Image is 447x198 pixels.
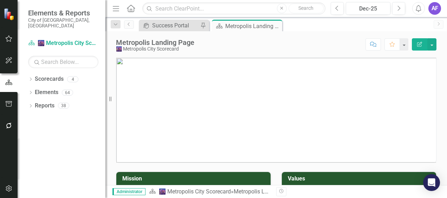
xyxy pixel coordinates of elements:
[289,4,324,13] button: Search
[28,9,98,17] span: Elements & Reports
[225,22,280,31] div: Metropolis Landing Page
[141,21,199,30] a: Success Portal
[35,88,58,97] a: Elements
[4,8,16,20] img: ClearPoint Strategy
[58,103,69,109] div: 38
[28,56,98,68] input: Search Below...
[28,17,98,29] small: City of [GEOGRAPHIC_DATA], [GEOGRAPHIC_DATA]
[67,76,78,82] div: 4
[28,39,98,47] a: 🌆 Metropolis City Scorecard
[35,102,54,110] a: Reports
[234,188,296,195] div: Metropolis Landing Page
[423,174,440,191] div: Open Intercom Messenger
[159,188,231,195] a: 🌆 Metropolis City Scorecard
[348,5,388,13] div: Dec-25
[35,75,64,83] a: Scorecards
[346,2,390,15] button: Dec-25
[116,46,194,52] div: 🌆 Metropolis City Scorecard
[152,21,199,30] div: Success Portal
[298,5,313,11] span: Search
[428,2,441,15] button: AF
[112,188,145,195] span: Administrator
[149,188,271,196] div: »
[116,39,194,46] div: Metropolis Landing Page
[288,176,433,182] h3: Values
[62,90,73,95] div: 64
[122,176,267,182] h3: Mission
[142,2,325,15] input: Search ClearPoint...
